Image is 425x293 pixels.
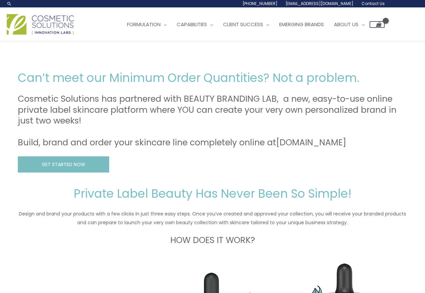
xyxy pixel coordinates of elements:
nav: Site Navigation [117,14,385,35]
a: Capabilities [172,14,218,35]
a: GET STARTED NOW [18,156,109,173]
span: Formulation [127,21,161,28]
span: Capabilities [177,21,207,28]
a: [DOMAIN_NAME] [276,137,346,148]
a: Client Success [218,14,274,35]
span: [PHONE_NUMBER] [243,1,278,6]
span: Contact Us [362,1,385,6]
span: [EMAIL_ADDRESS][DOMAIN_NAME] [286,1,353,6]
h3: HOW DOES IT WORK? [18,235,408,246]
span: Emerging Brands [279,21,324,28]
a: Emerging Brands [274,14,329,35]
a: About Us [329,14,370,35]
a: Formulation [122,14,172,35]
a: View Shopping Cart, empty [370,21,385,28]
h2: Can’t meet our Minimum Order Quantities? Not a problem. [18,70,408,86]
a: Search icon link [7,1,12,6]
h3: Cosmetic Solutions has partnered with BEAUTY BRANDING LAB, a new, easy-to-use online private labe... [18,94,408,148]
img: Cosmetic Solutions Logo [7,14,74,35]
span: About Us [334,21,358,28]
p: Design and brand your products with a few clicks in just three easy steps. Once you’ve created an... [18,209,408,227]
h2: Private Label Beauty Has Never Been So Simple! [18,186,408,201]
span: Client Success [223,21,263,28]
